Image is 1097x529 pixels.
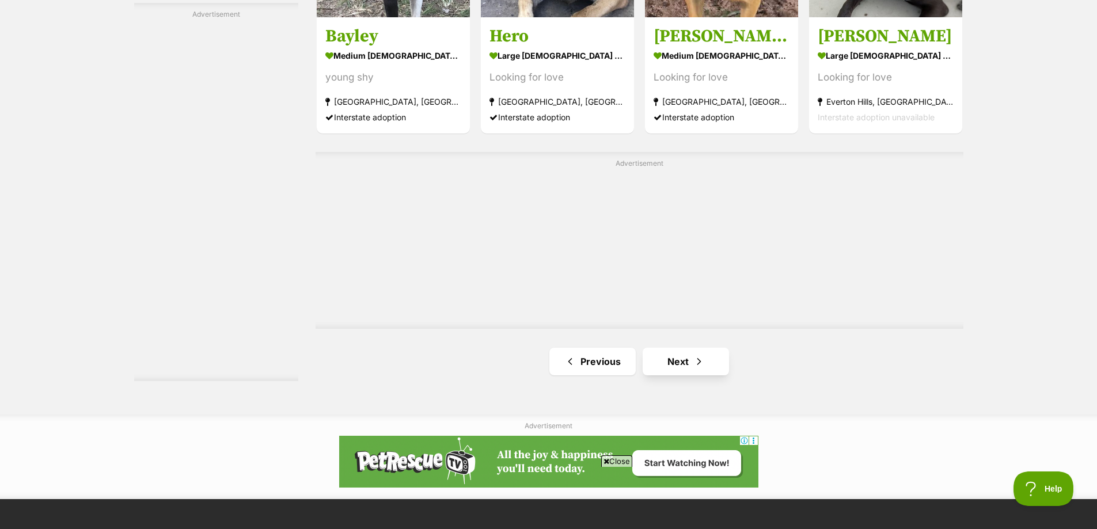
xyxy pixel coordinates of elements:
[601,455,632,467] span: Close
[645,17,798,134] a: [PERSON_NAME] (Jax) medium [DEMOGRAPHIC_DATA] Dog Looking for love [GEOGRAPHIC_DATA], [GEOGRAPHIC...
[316,348,963,375] nav: Pagination
[489,94,625,109] strong: [GEOGRAPHIC_DATA], [GEOGRAPHIC_DATA]
[654,25,789,47] h3: [PERSON_NAME] (Jax)
[818,70,954,85] div: Looking for love
[818,94,954,109] strong: Everton Hills, [GEOGRAPHIC_DATA]
[818,112,935,122] span: Interstate adoption unavailable
[489,109,625,125] div: Interstate adoption
[818,25,954,47] h3: [PERSON_NAME]
[317,17,470,134] a: Bayley medium [DEMOGRAPHIC_DATA] Dog young shy [GEOGRAPHIC_DATA], [GEOGRAPHIC_DATA] Interstate ad...
[654,70,789,85] div: Looking for love
[489,70,625,85] div: Looking for love
[481,17,634,134] a: Hero large [DEMOGRAPHIC_DATA] Dog Looking for love [GEOGRAPHIC_DATA], [GEOGRAPHIC_DATA] Interstat...
[360,173,918,317] iframe: Advertisement
[809,17,962,134] a: [PERSON_NAME] large [DEMOGRAPHIC_DATA] Dog Looking for love Everton Hills, [GEOGRAPHIC_DATA] Inte...
[316,152,963,329] div: Advertisement
[654,94,789,109] strong: [GEOGRAPHIC_DATA], [GEOGRAPHIC_DATA]
[1014,471,1074,506] iframe: Help Scout Beacon - Open
[325,109,461,125] div: Interstate adoption
[170,24,262,370] iframe: Advertisement
[489,25,625,47] h3: Hero
[643,348,729,375] a: Next page
[325,70,461,85] div: young shy
[134,3,298,381] div: Advertisement
[339,436,758,488] iframe: Advertisement
[549,348,636,375] a: Previous page
[654,47,789,64] strong: medium [DEMOGRAPHIC_DATA] Dog
[325,47,461,64] strong: medium [DEMOGRAPHIC_DATA] Dog
[654,109,789,125] div: Interstate adoption
[818,47,954,64] strong: large [DEMOGRAPHIC_DATA] Dog
[325,94,461,109] strong: [GEOGRAPHIC_DATA], [GEOGRAPHIC_DATA]
[489,47,625,64] strong: large [DEMOGRAPHIC_DATA] Dog
[339,471,758,523] iframe: Advertisement
[325,25,461,47] h3: Bayley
